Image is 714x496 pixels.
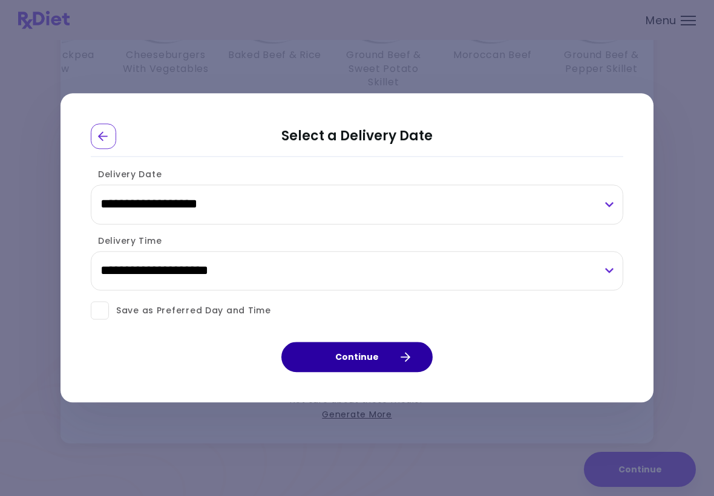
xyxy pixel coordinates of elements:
[281,342,433,373] button: Continue
[91,123,623,157] h2: Select a Delivery Date
[91,123,116,149] div: Go Back
[91,168,162,180] label: Delivery Date
[109,303,271,318] span: Save as Preferred Day and Time
[91,235,162,247] label: Delivery Time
